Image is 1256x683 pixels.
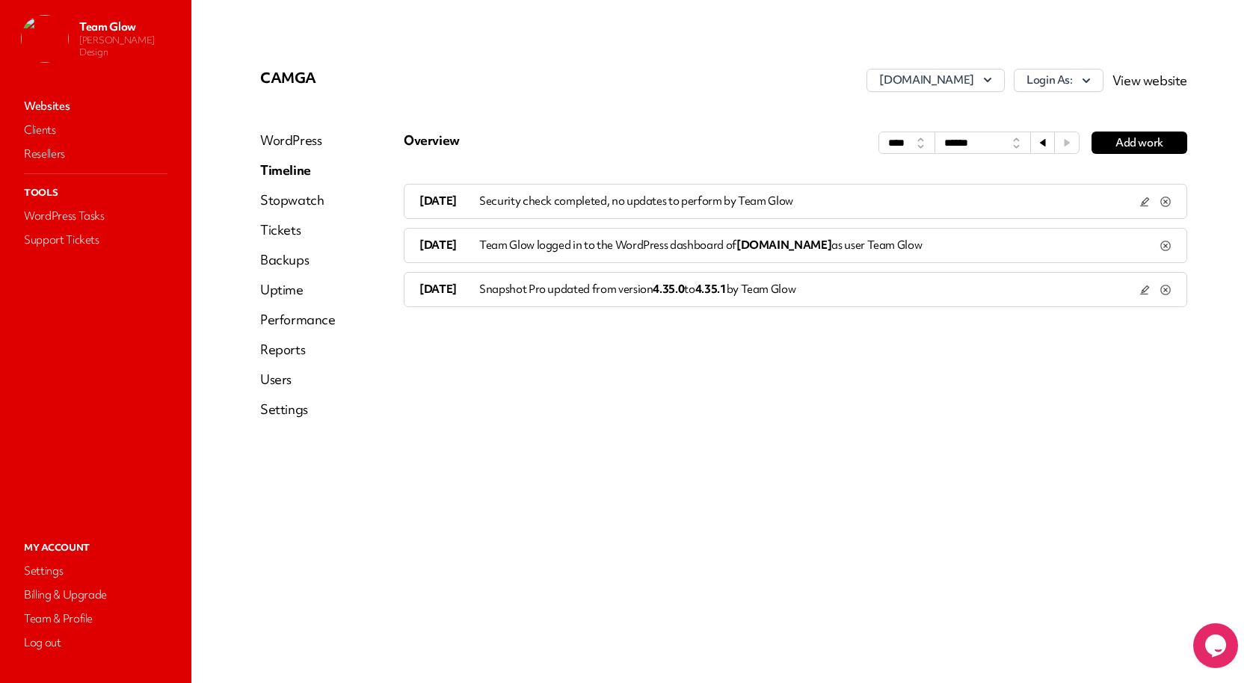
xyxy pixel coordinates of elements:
p: [PERSON_NAME] Design [79,34,179,58]
a: Websites [21,96,170,117]
b: 4.35.1 [695,282,727,297]
a: Timeline [260,161,336,179]
a: Backups [260,251,336,269]
a: Uptime [260,281,336,299]
a: Resellers [21,143,170,164]
p: My Account [21,538,170,557]
a: Billing & Upgrade [21,584,170,605]
a: Clients [21,120,170,140]
a: View website [1112,72,1187,89]
a: WordPress Tasks [21,205,170,226]
a: Team & Profile [21,608,170,629]
button: Add work [1092,132,1187,154]
a: Tickets [260,221,336,239]
button: [DOMAIN_NAME] [866,69,1004,92]
iframe: chat widget [1193,623,1241,668]
a: Settings [260,401,336,418]
span: Overview [404,132,460,154]
button: Login As: [1014,69,1103,92]
a: Stopwatch [260,191,336,209]
a: Performance [260,311,336,329]
p: Team Glow [79,19,179,34]
p: [DATE] [419,194,479,209]
p: Team Glow logged in to the WordPress dashboard of as user Team Glow [479,238,922,253]
p: [DATE] [419,238,479,253]
b: [DOMAIN_NAME] [736,238,831,253]
a: Reports [260,341,336,359]
p: Tools [21,183,170,203]
a: Support Tickets [21,229,170,250]
p: Security check completed, no updates to perform by Team Glow [479,194,793,209]
b: 4.35.0 [653,282,684,297]
a: Users [260,371,336,389]
p: [DATE] [419,282,479,297]
a: Settings [21,560,170,581]
p: Snapshot Pro updated from version to by Team Glow [479,282,795,297]
p: CAMGA [260,69,569,87]
a: WordPress [260,132,336,149]
a: Log out [21,632,170,653]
